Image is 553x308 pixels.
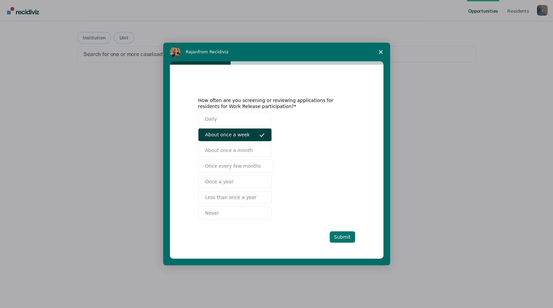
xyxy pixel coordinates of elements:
[198,144,272,157] button: About once a month
[170,47,181,57] img: Profile image for Rajan
[205,147,253,154] span: About once a month
[198,175,272,188] button: Once a year
[198,207,272,220] button: Never
[198,49,229,54] span: from Recidiviz
[205,131,250,138] span: About once a week
[205,163,261,170] span: Once every few months
[371,43,390,61] span: Close survey
[205,178,234,185] span: Once a year
[198,113,272,126] button: Daily
[198,128,272,141] button: About once a week
[198,160,273,173] button: Once every few months
[205,210,219,217] span: Never
[186,49,198,54] span: Rajan
[330,231,355,243] button: Submit
[205,194,257,201] span: Less than once a year
[198,97,345,109] div: How often are you screening or reviewing applications for residents for Work Release participation?
[205,116,217,123] span: Daily
[198,191,272,204] button: Less than once a year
